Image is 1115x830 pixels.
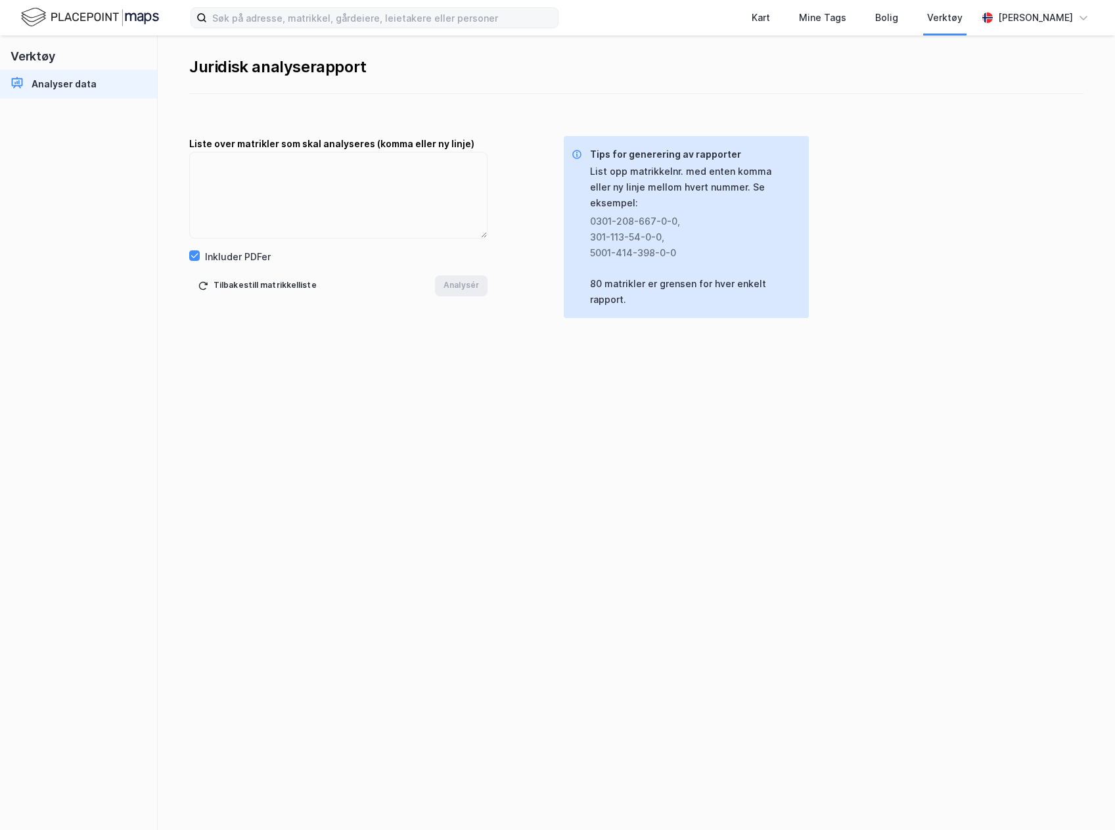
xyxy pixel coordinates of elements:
[590,245,788,261] div: 5001-414-398-0-0
[189,57,1083,78] div: Juridisk analyserapport
[799,10,846,26] div: Mine Tags
[189,275,325,296] button: Tilbakestill matrikkelliste
[752,10,770,26] div: Kart
[590,229,788,245] div: 301-113-54-0-0 ,
[927,10,963,26] div: Verktøy
[32,76,97,92] div: Analyser data
[1049,767,1115,830] iframe: Chat Widget
[875,10,898,26] div: Bolig
[590,214,788,229] div: 0301-208-667-0-0 ,
[998,10,1073,26] div: [PERSON_NAME]
[21,6,159,29] img: logo.f888ab2527a4732fd821a326f86c7f29.svg
[1049,767,1115,830] div: Kontrollprogram for chat
[189,136,488,152] div: Liste over matrikler som skal analyseres (komma eller ny linje)
[590,164,798,308] div: List opp matrikkelnr. med enten komma eller ny linje mellom hvert nummer. Se eksempel: 80 matrikl...
[590,147,798,162] div: Tips for generering av rapporter
[207,8,558,28] input: Søk på adresse, matrikkel, gårdeiere, leietakere eller personer
[205,249,271,265] div: Inkluder PDFer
